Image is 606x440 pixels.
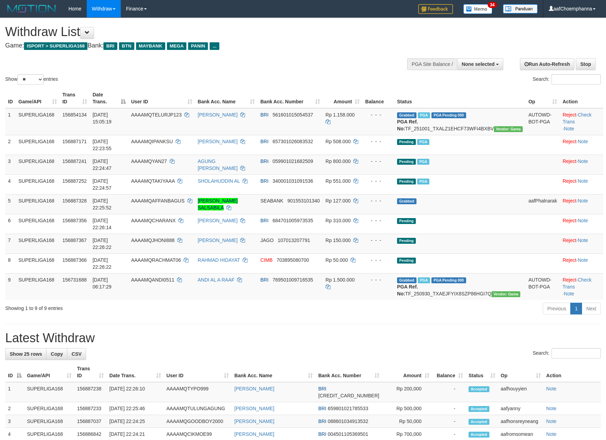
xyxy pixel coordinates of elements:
[62,257,87,263] span: 156887366
[563,277,576,283] a: Reject
[328,419,368,424] span: Copy 088601034913532 to clipboard
[5,402,24,415] td: 2
[365,237,392,244] div: - - -
[131,112,182,118] span: AAAAMQTELURJP123
[394,273,525,300] td: TF_250930_TXAEJFYIX8SZP86HGI7Q
[560,214,603,234] td: ·
[397,238,416,244] span: Pending
[463,4,493,14] img: Button%20Memo.svg
[563,218,576,223] a: Reject
[382,415,432,428] td: Rp 50,000
[560,88,603,108] th: Action
[326,277,355,283] span: Rp 1.500.000
[5,382,24,402] td: 1
[365,158,392,165] div: - - -
[62,238,87,243] span: 156887367
[93,198,112,210] span: [DATE] 22:25:52
[563,238,576,243] a: Reject
[62,178,87,184] span: 156887252
[466,362,498,382] th: Status: activate to sort column ascending
[469,432,489,438] span: Accepted
[5,42,397,49] h4: Game: Bank:
[107,415,163,428] td: [DATE] 22:24:25
[16,214,60,234] td: SUPERLIGA168
[74,415,107,428] td: 156887037
[407,58,457,70] div: PGA Site Balance /
[5,88,16,108] th: ID
[318,406,326,411] span: BRI
[260,277,268,283] span: BRI
[131,257,181,263] span: AAAAMQRACHMAT06
[93,112,112,124] span: [DATE] 15:05:19
[74,362,107,382] th: Trans ID: activate to sort column ascending
[24,415,74,428] td: SUPERLIGA168
[570,303,582,314] a: 1
[578,178,588,184] a: Note
[397,198,416,204] span: Grabbed
[315,362,382,382] th: Bank Acc. Number: activate to sort column ascending
[546,419,557,424] a: Note
[5,415,24,428] td: 3
[164,415,232,428] td: AAAAMQGOODBOY2000
[5,74,58,85] label: Show entries
[498,362,544,382] th: Op: activate to sort column ascending
[318,431,326,437] span: BRI
[62,139,87,144] span: 156887171
[469,386,489,392] span: Accepted
[93,178,112,191] span: [DATE] 22:24:57
[394,88,525,108] th: Status
[326,158,351,164] span: Rp 800.000
[164,402,232,415] td: AAAAMQTULUNGAGUNG
[62,112,87,118] span: 156854134
[560,108,603,135] td: · ·
[560,174,603,194] td: ·
[563,257,576,263] a: Reject
[16,234,60,253] td: SUPERLIGA168
[272,158,313,164] span: Copy 059901021682509 to clipboard
[234,431,274,437] a: [PERSON_NAME]
[51,351,63,357] span: Copy
[260,257,272,263] span: CIMB
[5,253,16,273] td: 8
[544,362,601,382] th: Action
[397,179,416,184] span: Pending
[525,108,560,135] td: AUTOWD-BOT-PGA
[563,112,591,124] a: Check Trans
[365,138,392,145] div: - - -
[60,88,90,108] th: Trans ID: activate to sort column ascending
[418,277,430,283] span: Marked by aafromsomean
[260,178,268,184] span: BRI
[164,362,232,382] th: User ID: activate to sort column ascending
[582,303,601,314] a: Next
[397,284,418,296] b: PGA Ref. No:
[188,42,208,50] span: PANIN
[232,362,315,382] th: Bank Acc. Name: activate to sort column ascending
[326,178,351,184] span: Rp 551.000
[278,238,310,243] span: Copy 107013207791 to clipboard
[260,218,268,223] span: BRI
[16,194,60,214] td: SUPERLIGA168
[576,58,596,70] a: Stop
[431,112,466,118] span: PGA Pending
[119,42,134,50] span: BTN
[432,382,466,402] td: -
[503,4,538,14] img: panduan.png
[272,218,313,223] span: Copy 684701005973535 to clipboard
[24,382,74,402] td: SUPERLIGA168
[560,234,603,253] td: ·
[563,178,576,184] a: Reject
[469,406,489,412] span: Accepted
[5,155,16,174] td: 3
[418,112,430,118] span: Marked by aafsengchandara
[563,198,576,204] a: Reject
[16,155,60,174] td: SUPERLIGA168
[323,88,362,108] th: Amount: activate to sort column ascending
[93,218,112,230] span: [DATE] 22:26:14
[62,198,87,204] span: 156887328
[533,348,601,359] label: Search:
[198,238,238,243] a: [PERSON_NAME]
[90,88,128,108] th: Date Trans.: activate to sort column descending
[93,277,112,290] span: [DATE] 06:17:29
[234,406,274,411] a: [PERSON_NAME]
[491,291,521,297] span: Vendor URL: https://trx31.1velocity.biz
